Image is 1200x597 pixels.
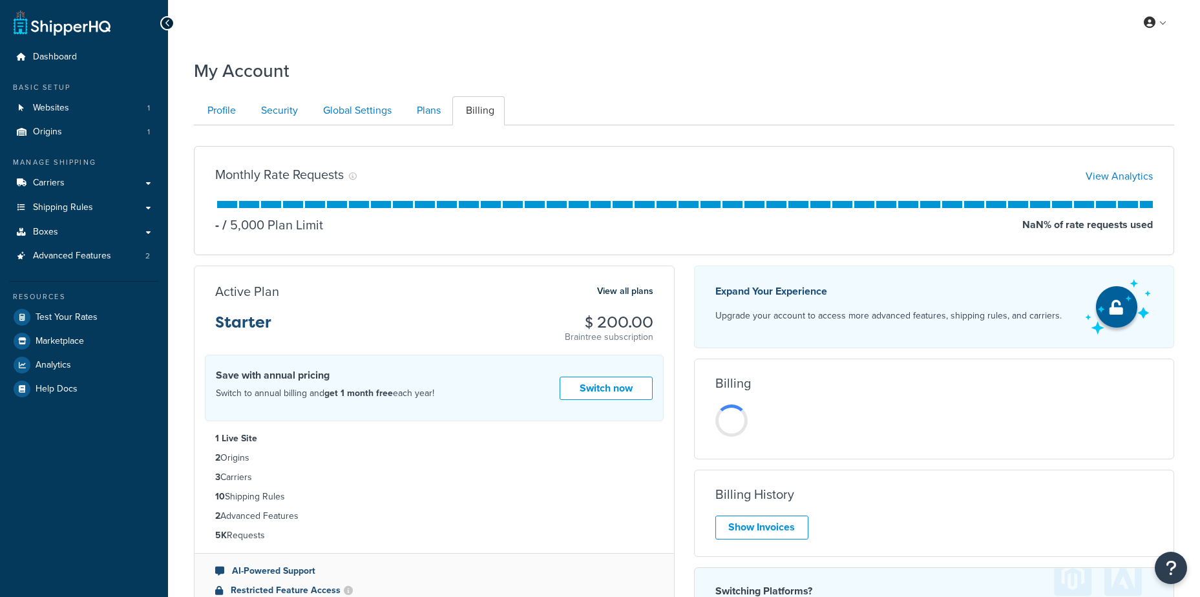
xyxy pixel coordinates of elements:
a: Switch now [560,377,653,401]
a: Carriers [10,171,158,195]
strong: 1 Live Site [215,432,257,445]
span: Boxes [33,227,58,238]
div: Manage Shipping [10,157,158,168]
h4: Save with annual pricing [216,368,434,383]
span: Test Your Rates [36,312,98,323]
span: 1 [147,103,150,114]
h3: $ 200.00 [565,314,653,331]
span: Dashboard [33,52,77,63]
p: Expand Your Experience [715,282,1062,300]
li: Websites [10,96,158,120]
a: View all plans [597,283,653,300]
span: Carriers [33,178,65,189]
a: Dashboard [10,45,158,69]
h3: Monthly Rate Requests [215,167,344,182]
a: Websites 1 [10,96,158,120]
h1: My Account [194,58,289,83]
p: 5,000 Plan Limit [219,216,323,234]
a: Analytics [10,353,158,377]
li: Origins [215,451,653,465]
h3: Starter [215,314,271,341]
button: Open Resource Center [1155,552,1187,584]
a: Profile [194,96,246,125]
span: 2 [145,251,150,262]
li: Advanced Features [215,509,653,523]
a: Billing [452,96,505,125]
span: Marketplace [36,336,84,347]
li: AI-Powered Support [215,564,653,578]
span: Help Docs [36,384,78,395]
p: Upgrade your account to access more advanced features, shipping rules, and carriers. [715,307,1062,325]
div: Basic Setup [10,82,158,93]
a: Plans [403,96,451,125]
span: Advanced Features [33,251,111,262]
a: Boxes [10,220,158,244]
p: Braintree subscription [565,331,653,344]
a: ShipperHQ Home [14,10,111,36]
p: NaN % of rate requests used [1022,216,1153,234]
a: Test Your Rates [10,306,158,329]
h3: Active Plan [215,284,279,298]
span: Shipping Rules [33,202,93,213]
a: Global Settings [310,96,402,125]
a: Show Invoices [715,516,808,539]
strong: get 1 month free [324,386,393,400]
li: Shipping Rules [215,490,653,504]
strong: 10 [215,490,225,503]
a: View Analytics [1086,169,1153,183]
li: Advanced Features [10,244,158,268]
strong: 2 [215,509,220,523]
p: Switch to annual billing and each year! [216,385,434,402]
h3: Billing History [715,487,794,501]
strong: 3 [215,470,220,484]
a: Marketplace [10,330,158,353]
span: / [222,215,227,235]
span: 1 [147,127,150,138]
h3: Billing [715,376,751,390]
div: Resources [10,291,158,302]
a: Advanced Features 2 [10,244,158,268]
a: Security [247,96,308,125]
li: Carriers [215,470,653,485]
strong: 2 [215,451,220,465]
a: Help Docs [10,377,158,401]
li: Origins [10,120,158,144]
a: Shipping Rules [10,196,158,220]
strong: 5K [215,529,227,542]
span: Origins [33,127,62,138]
li: Requests [215,529,653,543]
span: Websites [33,103,69,114]
a: Origins 1 [10,120,158,144]
p: - [215,216,219,234]
a: Expand Your Experience Upgrade your account to access more advanced features, shipping rules, and... [694,266,1175,348]
span: Analytics [36,360,71,371]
